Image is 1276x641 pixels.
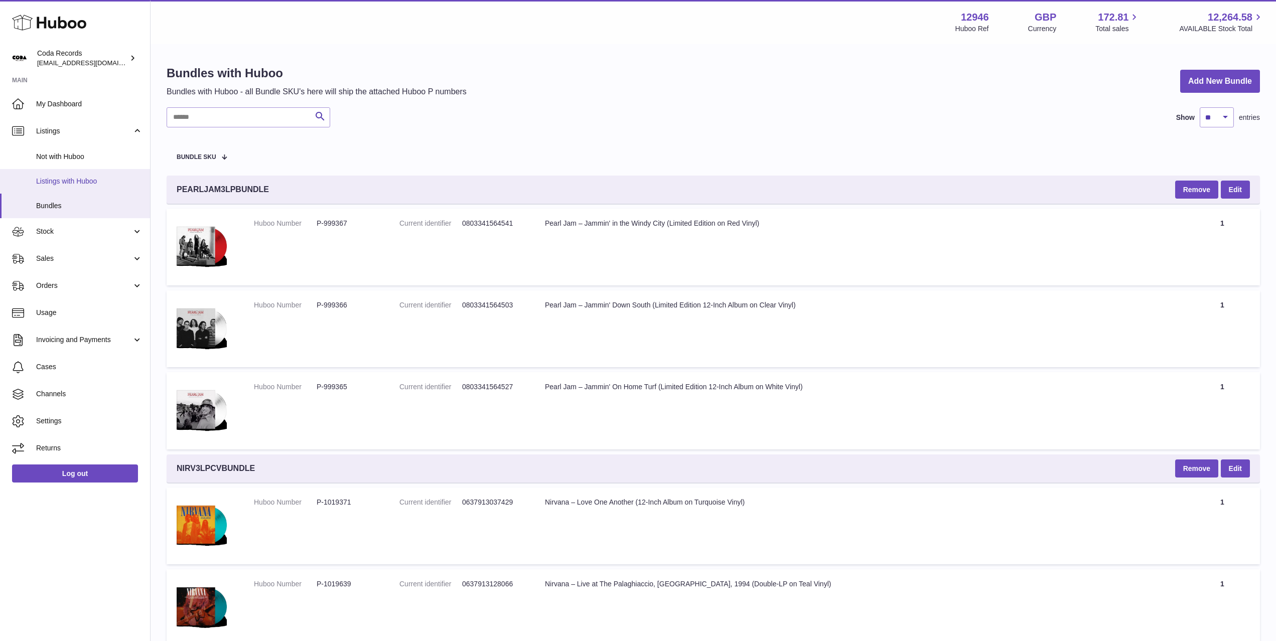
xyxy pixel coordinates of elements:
img: Nirvana – Love One Another (12-Inch Album on Turquoise Vinyl) [177,498,227,552]
h1: Bundles with Huboo [167,65,467,81]
a: 172.81 Total sales [1095,11,1140,34]
label: Show [1176,113,1195,122]
span: Returns [36,443,143,453]
img: Pearl Jam – Jammin' in the Windy City (Limited Edition on Red Vinyl) [177,219,227,273]
span: Cases [36,362,143,372]
td: 1 [1185,372,1260,449]
strong: GBP [1035,11,1056,24]
span: Orders [36,281,132,290]
dd: P-999365 [317,382,379,392]
span: [EMAIL_ADDRESS][DOMAIN_NAME] [37,59,148,67]
a: Add New Bundle [1180,70,1260,93]
button: Remove [1175,459,1218,477]
span: NIRV3LPCVBUNDLE [177,463,255,474]
span: 12,264.58 [1208,11,1252,24]
p: Bundles with Huboo - all Bundle SKU's here will ship the attached Huboo P numbers [167,86,467,97]
dd: 0803341564527 [462,382,525,392]
button: Remove [1175,181,1218,199]
span: My Dashboard [36,99,143,109]
div: Pearl Jam – Jammin' On Home Turf (Limited Edition 12-Inch Album on White Vinyl) [545,382,1175,392]
dd: 0803341564541 [462,219,525,228]
span: Sales [36,254,132,263]
dt: Current identifier [399,382,462,392]
a: Edit [1221,181,1250,199]
dd: 0803341564503 [462,300,525,310]
span: Bundle SKU [177,154,216,161]
td: 1 [1185,209,1260,285]
dd: P-1019639 [317,579,379,589]
dd: 0637913128066 [462,579,525,589]
div: Huboo Ref [955,24,989,34]
a: 12,264.58 AVAILABLE Stock Total [1179,11,1264,34]
span: Not with Huboo [36,152,143,162]
strong: 12946 [961,11,989,24]
a: Log out [12,464,138,483]
dt: Huboo Number [254,498,317,507]
div: Pearl Jam – Jammin' in the Windy City (Limited Edition on Red Vinyl) [545,219,1175,228]
dt: Current identifier [399,579,462,589]
span: Stock [36,227,132,236]
img: Pearl Jam – Jammin' Down South (Limited Edition 12-Inch Album on Clear Vinyl) [177,300,227,355]
dt: Huboo Number [254,219,317,228]
td: 1 [1185,488,1260,564]
dd: 0637913037429 [462,498,525,507]
dt: Huboo Number [254,382,317,392]
dt: Huboo Number [254,579,317,589]
span: Listings [36,126,132,136]
img: Pearl Jam – Jammin' On Home Turf (Limited Edition 12-Inch Album on White Vinyl) [177,382,227,436]
dt: Current identifier [399,498,462,507]
dd: P-999366 [317,300,379,310]
div: Nirvana – Love One Another (12-Inch Album on Turquoise Vinyl) [545,498,1175,507]
dd: P-1019371 [317,498,379,507]
td: 1 [1185,290,1260,367]
span: Settings [36,416,143,426]
div: Nirvana – Live at The Palaghiaccio, [GEOGRAPHIC_DATA], 1994 (Double-LP on Teal Vinyl) [545,579,1175,589]
dt: Current identifier [399,300,462,310]
span: PEARLJAM3LPBUNDLE [177,184,269,195]
span: Channels [36,389,143,399]
span: entries [1239,113,1260,122]
dd: P-999367 [317,219,379,228]
img: Nirvana – Live at The Palaghiaccio, Rome, 1994 (Double-LP on Teal Vinyl) [177,579,227,633]
span: Total sales [1095,24,1140,34]
span: 172.81 [1098,11,1128,24]
div: Currency [1028,24,1057,34]
div: Pearl Jam – Jammin' Down South (Limited Edition 12-Inch Album on Clear Vinyl) [545,300,1175,310]
dt: Current identifier [399,219,462,228]
span: Invoicing and Payments [36,335,132,345]
img: haz@pcatmedia.com [12,51,27,66]
span: Bundles [36,201,143,211]
span: AVAILABLE Stock Total [1179,24,1264,34]
span: Listings with Huboo [36,177,143,186]
span: Usage [36,308,143,317]
dt: Huboo Number [254,300,317,310]
div: Coda Records [37,49,127,68]
a: Edit [1221,459,1250,477]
